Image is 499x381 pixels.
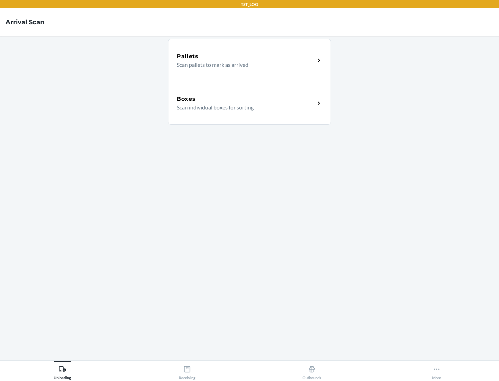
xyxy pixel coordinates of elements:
div: Receiving [179,363,195,380]
div: Outbounds [303,363,321,380]
p: Scan individual boxes for sorting [177,103,309,112]
div: More [432,363,441,380]
h4: Arrival Scan [6,18,44,27]
div: Unloading [54,363,71,380]
a: BoxesScan individual boxes for sorting [168,82,331,125]
a: PalletsScan pallets to mark as arrived [168,39,331,82]
h5: Pallets [177,52,199,61]
button: More [374,361,499,380]
button: Receiving [125,361,249,380]
h5: Boxes [177,95,196,103]
p: Scan pallets to mark as arrived [177,61,309,69]
p: TST_LOG [241,1,258,8]
button: Outbounds [249,361,374,380]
